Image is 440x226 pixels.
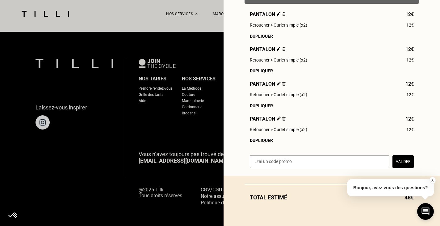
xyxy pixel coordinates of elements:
[250,11,286,17] span: Pantalon
[406,127,414,132] span: 12€
[245,194,419,201] div: Total estimé
[277,12,281,16] img: Éditer
[277,117,281,121] img: Éditer
[250,155,389,168] input: J‘ai un code promo
[405,46,414,52] span: 12€
[282,47,286,51] img: Supprimer
[282,12,286,16] img: Supprimer
[405,11,414,17] span: 12€
[250,34,414,39] div: Dupliquer
[250,116,286,122] span: Pantalon
[405,116,414,122] span: 12€
[429,177,435,184] button: X
[406,23,414,28] span: 12€
[405,81,414,87] span: 12€
[406,58,414,62] span: 12€
[250,58,307,62] span: Retoucher > Ourlet simple (x2)
[250,103,414,108] div: Dupliquer
[250,81,286,87] span: Pantalon
[250,92,307,97] span: Retoucher > Ourlet simple (x2)
[282,82,286,86] img: Supprimer
[406,92,414,97] span: 12€
[282,117,286,121] img: Supprimer
[250,68,414,73] div: Dupliquer
[250,23,307,28] span: Retoucher > Ourlet simple (x2)
[250,46,286,52] span: Pantalon
[250,127,307,132] span: Retoucher > Ourlet simple (x2)
[347,179,434,196] p: Bonjour, avez-vous des questions?
[277,82,281,86] img: Éditer
[277,47,281,51] img: Éditer
[250,138,414,143] div: Dupliquer
[392,155,414,168] button: Valider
